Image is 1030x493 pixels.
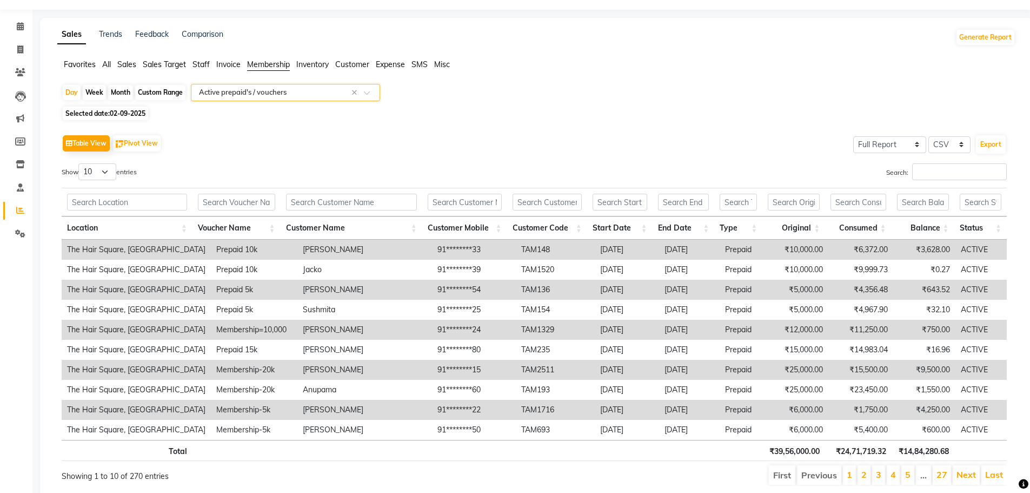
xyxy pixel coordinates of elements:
a: 27 [936,469,947,480]
td: [DATE] [659,340,720,360]
th: Start Date: activate to sort column ascending [587,216,653,240]
th: Customer Mobile: activate to sort column ascending [422,216,507,240]
td: [PERSON_NAME] [297,280,432,300]
button: Pivot View [113,135,161,152]
span: Staff [192,60,210,69]
td: ACTIVE [955,340,1007,360]
a: Feedback [135,29,169,39]
span: SMS [411,60,428,69]
td: ACTIVE [955,280,1007,300]
th: Original: activate to sort column ascending [762,216,825,240]
div: Custom Range [135,85,185,100]
td: ACTIVE [955,420,1007,440]
a: Trends [99,29,122,39]
td: [DATE] [595,260,659,280]
td: ₹14,983.04 [828,340,894,360]
label: Show entries [62,163,137,180]
td: ₹4,250.00 [893,400,955,420]
td: Prepaid 10k [211,260,297,280]
span: Favorites [64,60,96,69]
td: TAM154 [516,300,595,320]
td: The Hair Square, [GEOGRAPHIC_DATA] [62,320,211,340]
input: Search Customer Code [513,194,582,211]
td: ₹5,400.00 [828,420,894,440]
td: Membership-20k [211,360,297,380]
input: Search Start Date [593,194,647,211]
td: ₹3,628.00 [893,240,955,260]
td: Prepaid [720,280,766,300]
td: [DATE] [595,280,659,300]
button: Table View [63,135,110,152]
td: The Hair Square, [GEOGRAPHIC_DATA] [62,400,211,420]
td: TAM235 [516,340,595,360]
td: ACTIVE [955,260,1007,280]
span: Customer [335,60,369,69]
td: Prepaid [720,420,766,440]
th: ₹14,84,280.68 [892,440,954,461]
span: Clear all [351,87,361,98]
a: 2 [861,469,867,480]
th: End Date: activate to sort column ascending [653,216,715,240]
td: ₹16.96 [893,340,955,360]
td: [DATE] [595,380,659,400]
input: Search Type [720,194,757,211]
td: ₹1,750.00 [828,400,894,420]
div: Showing 1 to 10 of 270 entries [62,464,446,482]
span: Sales [117,60,136,69]
td: [PERSON_NAME] [297,340,432,360]
td: Prepaid [720,260,766,280]
td: TAM1716 [516,400,595,420]
td: TAM136 [516,280,595,300]
span: Inventory [296,60,329,69]
td: ACTIVE [955,240,1007,260]
td: Prepaid 15k [211,340,297,360]
td: [DATE] [595,240,659,260]
td: ₹5,000.00 [766,280,828,300]
td: The Hair Square, [GEOGRAPHIC_DATA] [62,240,211,260]
td: TAM2511 [516,360,595,380]
td: [PERSON_NAME] [297,400,432,420]
div: Day [63,85,81,100]
input: Search Customer Mobile [428,194,502,211]
td: ₹32.10 [893,300,955,320]
th: ₹39,56,000.00 [762,440,825,461]
td: ₹10,000.00 [766,240,828,260]
th: Customer Code: activate to sort column ascending [507,216,587,240]
th: Status: activate to sort column ascending [954,216,1007,240]
td: ₹600.00 [893,420,955,440]
td: Membership-5k [211,400,297,420]
td: Membership=10,000 [211,320,297,340]
th: Customer Name: activate to sort column ascending [281,216,422,240]
td: [DATE] [595,340,659,360]
td: [DATE] [595,300,659,320]
td: Prepaid [720,240,766,260]
td: ₹23,450.00 [828,380,894,400]
input: Search Original [768,194,820,211]
td: ₹4,967.90 [828,300,894,320]
span: 02-09-2025 [110,109,145,117]
td: ₹4,356.48 [828,280,894,300]
td: Prepaid [720,400,766,420]
a: 5 [905,469,911,480]
td: Prepaid [720,380,766,400]
a: Last [985,469,1003,480]
th: Type: activate to sort column ascending [714,216,762,240]
input: Search Consumed [830,194,886,211]
td: Sushmita [297,300,432,320]
td: The Hair Square, [GEOGRAPHIC_DATA] [62,420,211,440]
button: Export [976,135,1006,154]
td: TAM693 [516,420,595,440]
td: [DATE] [595,320,659,340]
td: TAM193 [516,380,595,400]
td: The Hair Square, [GEOGRAPHIC_DATA] [62,360,211,380]
td: [DATE] [595,400,659,420]
img: pivot.png [116,140,124,148]
td: TAM148 [516,240,595,260]
td: ₹1,550.00 [893,380,955,400]
td: [DATE] [595,360,659,380]
th: Total [62,440,192,461]
input: Search Balance [897,194,949,211]
td: The Hair Square, [GEOGRAPHIC_DATA] [62,340,211,360]
td: ₹11,250.00 [828,320,894,340]
td: Prepaid 5k [211,300,297,320]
